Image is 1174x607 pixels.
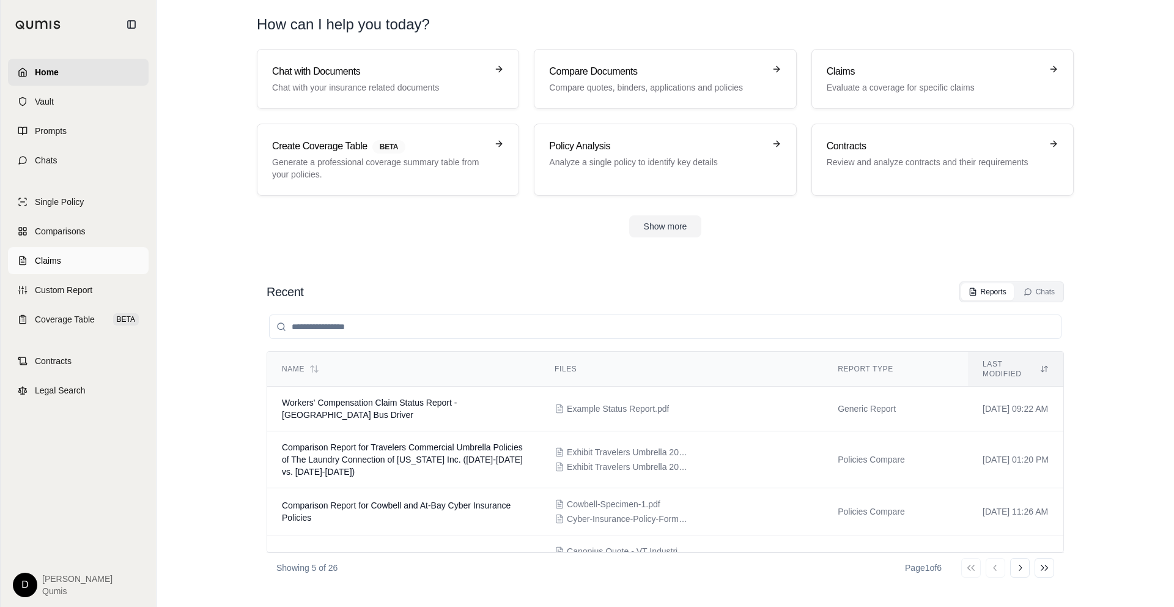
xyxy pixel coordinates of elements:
[534,49,796,109] a: Compare DocumentsCompare quotes, binders, applications and policies
[969,287,1006,297] div: Reports
[35,313,95,326] span: Coverage Table
[267,283,303,300] h2: Recent
[42,585,113,597] span: Qumis
[567,513,689,525] span: Cyber-Insurance-Policy-Form.pdf
[567,498,660,510] span: Cowbell-Specimen-1.pdf
[827,81,1041,94] p: Evaluate a coverage for specific claims
[35,355,72,367] span: Contracts
[968,488,1063,535] td: [DATE] 11:26 AM
[272,139,487,154] h3: Create Coverage Table
[372,140,405,154] span: BETA
[15,20,61,29] img: Qumis Logo
[122,15,141,34] button: Collapse sidebar
[42,573,113,585] span: [PERSON_NAME]
[276,562,338,574] p: Showing 5 of 26
[8,117,149,144] a: Prompts
[35,95,54,108] span: Vault
[540,352,823,387] th: Files
[13,573,37,597] div: D
[113,313,139,326] span: BETA
[823,352,968,387] th: Report Type
[257,15,1074,34] h1: How can I help you today?
[567,461,689,473] span: Exhibit Travelers Umbrella 2005-2006_1_20.pdf
[272,156,487,181] p: Generate a professional coverage summary table from your policies.
[827,139,1041,154] h3: Contracts
[811,124,1074,196] a: ContractsReview and analyze contracts and their requirements
[827,64,1041,79] h3: Claims
[567,545,689,557] span: Canopius Quote - VT Industries.pdf
[968,387,1063,431] td: [DATE] 09:22 AM
[823,387,968,431] td: Generic Report
[8,59,149,86] a: Home
[567,403,669,415] span: Example Status Report.pdf
[8,247,149,274] a: Claims
[8,377,149,404] a: Legal Search
[968,535,1063,602] td: [DATE] 01:20 PM
[35,154,57,166] span: Chats
[8,188,149,215] a: Single Policy
[35,384,86,397] span: Legal Search
[35,225,85,237] span: Comparisons
[534,124,796,196] a: Policy AnalysisAnalyze a single policy to identify key details
[549,64,764,79] h3: Compare Documents
[905,562,942,574] div: Page 1 of 6
[282,501,511,523] span: Comparison Report for Cowbell and At-Bay Cyber Insurance Policies
[35,284,92,296] span: Custom Report
[823,488,968,535] td: Policies Compare
[1024,287,1055,297] div: Chats
[811,49,1074,109] a: ClaimsEvaluate a coverage for specific claims
[8,147,149,174] a: Chats
[257,49,519,109] a: Chat with DocumentsChat with your insurance related documents
[35,255,61,267] span: Claims
[8,218,149,245] a: Comparisons
[629,215,702,237] button: Show more
[983,359,1049,379] div: Last modified
[549,139,764,154] h3: Policy Analysis
[1016,283,1062,300] button: Chats
[823,431,968,488] td: Policies Compare
[823,535,968,602] td: Coverage Table
[549,156,764,168] p: Analyze a single policy to identify key details
[35,196,84,208] span: Single Policy
[567,446,689,458] span: Exhibit Travelers Umbrella 2003-2004_1_16.pdf
[8,88,149,115] a: Vault
[35,66,59,78] span: Home
[272,64,487,79] h3: Chat with Documents
[8,277,149,303] a: Custom Report
[549,81,764,94] p: Compare quotes, binders, applications and policies
[8,348,149,374] a: Contracts
[8,306,149,333] a: Coverage TableBETA
[35,125,67,137] span: Prompts
[968,431,1063,488] td: [DATE] 01:20 PM
[282,364,525,374] div: Name
[272,81,487,94] p: Chat with your insurance related documents
[961,283,1014,300] button: Reports
[827,156,1041,168] p: Review and analyze contracts and their requirements
[282,398,457,420] span: Workers' Compensation Claim Status Report - Fresno County Bus Driver
[257,124,519,196] a: Create Coverage TableBETAGenerate a professional coverage summary table from your policies.
[282,442,523,477] span: Comparison Report for Travelers Commercial Umbrella Policies of The Laundry Connection of Indiana...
